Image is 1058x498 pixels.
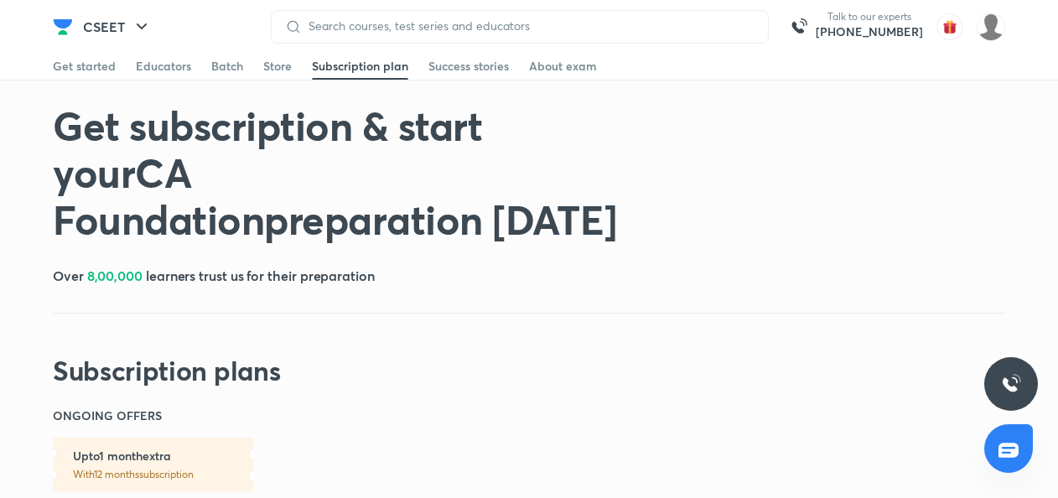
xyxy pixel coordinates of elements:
[977,13,1005,41] img: adnan
[1001,374,1021,394] img: ttu
[312,53,408,80] a: Subscription plan
[211,58,243,75] div: Batch
[73,10,162,44] button: CSEET
[53,58,116,75] div: Get started
[53,354,280,387] h2: Subscription plans
[73,468,254,481] p: With 12 months subscription
[73,448,254,464] h6: Upto 1 month extra
[312,58,408,75] div: Subscription plan
[53,438,254,491] a: Upto1 monthextraWith12 monthssubscription
[263,53,292,80] a: Store
[428,53,509,80] a: Success stories
[529,53,597,80] a: About exam
[53,101,625,242] h1: Get subscription & start your CA Foundation preparation [DATE]
[53,266,375,286] h5: Over learners trust us for their preparation
[211,53,243,80] a: Batch
[53,53,116,80] a: Get started
[302,19,755,33] input: Search courses, test series and educators
[53,17,73,37] img: Company Logo
[53,407,162,424] h6: ONGOING OFFERS
[428,58,509,75] div: Success stories
[816,10,923,23] p: Talk to our experts
[816,23,923,40] a: [PHONE_NUMBER]
[136,58,191,75] div: Educators
[782,10,816,44] img: call-us
[263,58,292,75] div: Store
[136,53,191,80] a: Educators
[529,58,597,75] div: About exam
[936,13,963,40] img: avatar
[87,267,143,284] span: 8,00,000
